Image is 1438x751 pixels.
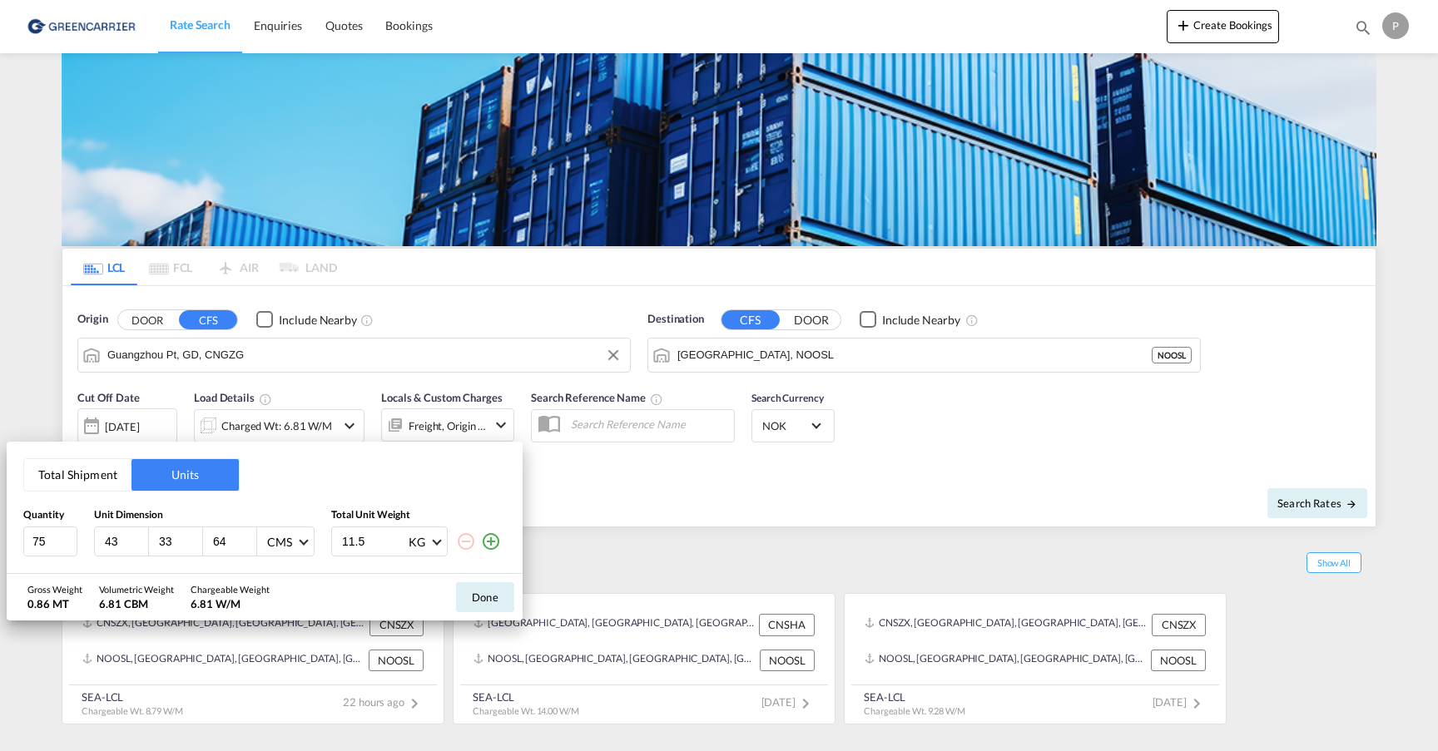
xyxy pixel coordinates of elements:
[211,534,256,549] input: H
[103,534,148,549] input: L
[27,583,82,595] div: Gross Weight
[99,583,174,595] div: Volumetric Weight
[27,596,82,611] div: 0.86 MT
[191,596,270,611] div: 6.81 W/M
[191,583,270,595] div: Chargeable Weight
[331,508,506,522] div: Total Unit Weight
[340,527,407,556] input: Enter weight
[481,531,501,551] md-icon: icon-plus-circle-outline
[99,596,174,611] div: 6.81 CBM
[267,535,292,549] div: CMS
[409,535,425,549] div: KG
[456,531,476,551] md-icon: icon-minus-circle-outline
[23,526,77,556] input: Qty
[157,534,202,549] input: W
[94,508,315,522] div: Unit Dimension
[24,459,131,491] button: Total Shipment
[456,582,514,612] button: Done
[131,459,239,491] button: Units
[23,508,77,522] div: Quantity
